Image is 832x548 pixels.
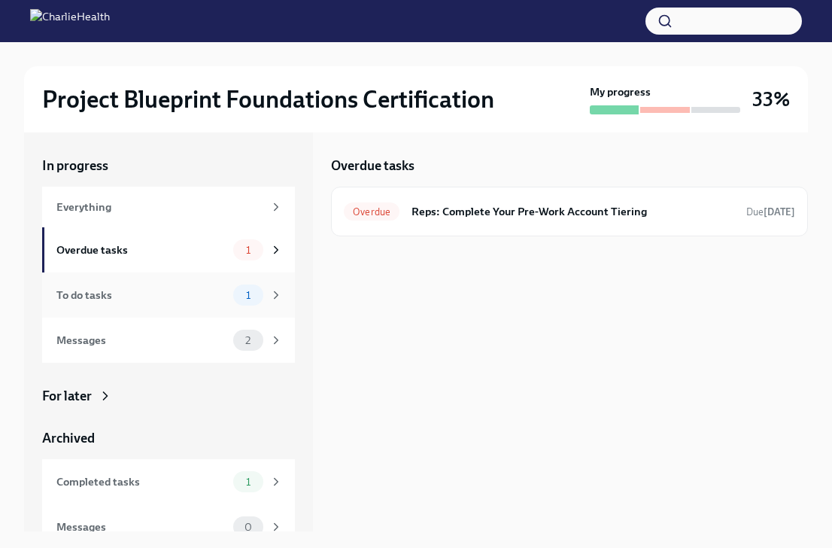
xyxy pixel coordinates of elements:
div: Everything [56,199,263,215]
a: Archived [42,429,295,447]
strong: My progress [590,84,651,99]
a: Messages2 [42,318,295,363]
a: Everything [42,187,295,227]
span: Overdue [344,206,399,218]
span: 1 [237,245,260,256]
span: Due [746,206,795,218]
div: For later [42,387,92,405]
a: Overdue tasks1 [42,227,295,272]
div: Overdue tasks [56,242,227,258]
a: In progress [42,157,295,175]
a: For later [42,387,295,405]
h5: Overdue tasks [331,157,414,175]
img: CharlieHealth [30,9,110,33]
h2: Project Blueprint Foundations Certification [42,84,494,114]
span: September 8th, 2025 12:00 [746,205,795,219]
a: To do tasks1 [42,272,295,318]
strong: [DATE] [764,206,795,218]
a: Completed tasks1 [42,459,295,504]
div: Completed tasks [56,473,227,490]
span: 0 [235,522,261,533]
span: 1 [237,290,260,301]
div: Messages [56,332,227,349]
div: To do tasks [56,287,227,303]
a: OverdueReps: Complete Your Pre-Work Account TieringDue[DATE] [344,199,795,224]
span: 1 [237,476,260,488]
span: 2 [236,335,260,346]
h3: 33% [752,86,790,113]
div: Messages [56,519,227,535]
h6: Reps: Complete Your Pre-Work Account Tiering [411,203,734,220]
